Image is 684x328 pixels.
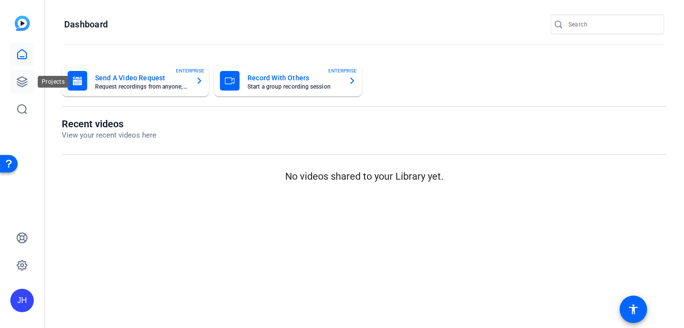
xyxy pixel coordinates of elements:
mat-card-title: Record With Others [247,72,340,84]
button: Record With OthersStart a group recording sessionENTERPRISE [214,65,362,96]
button: Send A Video RequestRequest recordings from anyone, anywhereENTERPRISE [62,65,209,96]
h1: Recent videos [62,118,156,130]
p: View your recent videos here [62,130,156,141]
span: ENTERPRISE [329,67,357,74]
mat-card-title: Send A Video Request [95,72,188,84]
p: No videos shared to your Library yet. [62,169,667,184]
h1: Dashboard [64,19,108,30]
span: ENTERPRISE [176,67,204,74]
input: Search [568,19,657,30]
mat-icon: accessibility [628,304,639,315]
div: Projects [38,76,69,88]
div: JH [10,289,34,312]
mat-card-subtitle: Start a group recording session [247,84,340,90]
img: blue-gradient.svg [15,16,30,31]
mat-card-subtitle: Request recordings from anyone, anywhere [95,84,188,90]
